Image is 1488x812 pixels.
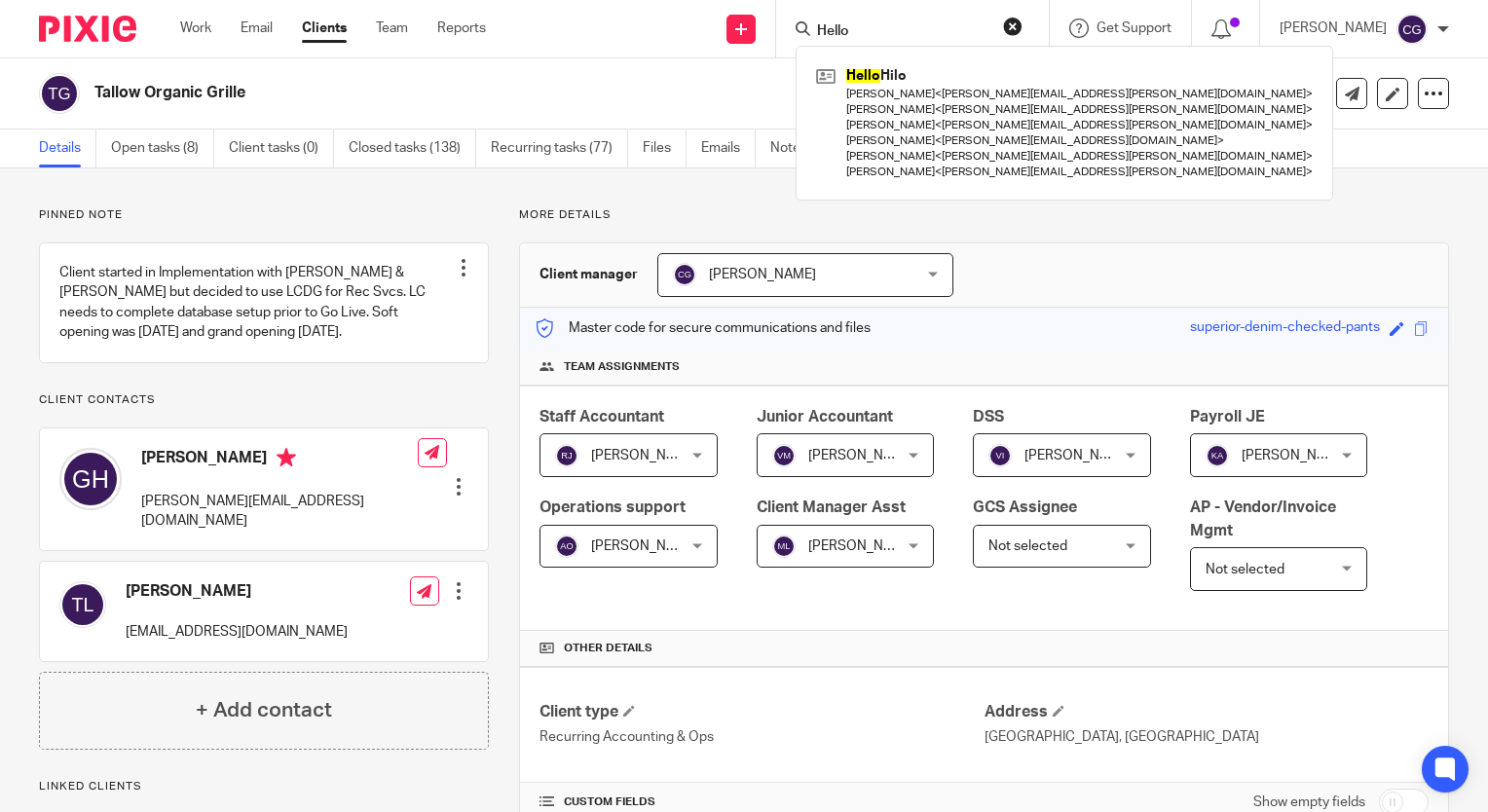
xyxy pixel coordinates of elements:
img: svg%3E [59,448,122,510]
a: Client tasks (0) [229,129,334,167]
span: [PERSON_NAME] [1242,449,1349,462]
span: Operations support [539,499,686,515]
img: svg%3E [988,444,1012,467]
p: Master code for secure communications and files [535,318,871,338]
p: [GEOGRAPHIC_DATA], [GEOGRAPHIC_DATA] [985,727,1429,747]
a: Clients [302,18,347,38]
h4: CUSTOM FIELDS [539,794,984,810]
img: svg%3E [1396,14,1428,45]
img: svg%3E [673,263,696,286]
span: [PERSON_NAME] [591,539,698,553]
a: Closed tasks (138) [349,129,476,167]
a: Notes (1) [770,129,841,167]
img: svg%3E [39,73,80,114]
h4: Client type [539,702,984,722]
span: [PERSON_NAME] [808,449,915,462]
p: More details [519,207,1449,223]
p: [PERSON_NAME] [1280,18,1387,38]
p: Client contacts [39,392,489,408]
span: DSS [973,409,1004,424]
img: svg%3E [555,535,578,558]
p: Pinned note [39,207,489,223]
a: Files [643,129,687,167]
span: Not selected [988,539,1067,553]
i: Primary [277,448,296,467]
h2: Tallow Organic Grille [94,83,966,103]
h4: [PERSON_NAME] [126,581,348,602]
h4: + Add contact [196,695,332,725]
a: Details [39,129,96,167]
a: Work [180,18,211,38]
span: Get Support [1097,21,1172,35]
label: Show empty fields [1253,793,1365,812]
img: svg%3E [555,444,578,467]
span: Staff Accountant [539,409,664,424]
button: Clear [1003,17,1023,36]
span: Not selected [1206,563,1284,576]
a: Team [376,18,408,38]
span: Junior Accountant [757,409,893,424]
p: Recurring Accounting & Ops [539,727,984,747]
a: Reports [437,18,486,38]
h4: Address [985,702,1429,722]
span: Payroll JE [1190,409,1265,424]
img: svg%3E [1206,444,1229,467]
h3: Client manager [539,265,638,284]
span: [PERSON_NAME] [591,449,698,462]
img: svg%3E [772,444,796,467]
input: Search [815,23,990,41]
p: [PERSON_NAME][EMAIL_ADDRESS][DOMAIN_NAME] [141,492,418,532]
a: Recurring tasks (77) [491,129,628,167]
h4: [PERSON_NAME] [141,448,418,472]
span: [PERSON_NAME] [709,268,816,281]
a: Email [241,18,273,38]
p: [EMAIL_ADDRESS][DOMAIN_NAME] [126,622,348,642]
span: GCS Assignee [973,499,1077,515]
a: Open tasks (8) [111,129,214,167]
span: Other details [564,641,652,656]
p: Linked clients [39,779,489,794]
div: superior-denim-checked-pants [1190,317,1380,340]
span: AP - Vendor/Invoice Mgmt [1190,499,1336,537]
img: svg%3E [772,535,796,558]
span: Team assignments [564,359,680,375]
a: Emails [701,129,756,167]
img: svg%3E [59,581,106,628]
img: Pixie [39,16,136,42]
span: [PERSON_NAME] [808,539,915,553]
span: [PERSON_NAME] [1024,449,1132,462]
span: Client Manager Asst [757,499,906,515]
